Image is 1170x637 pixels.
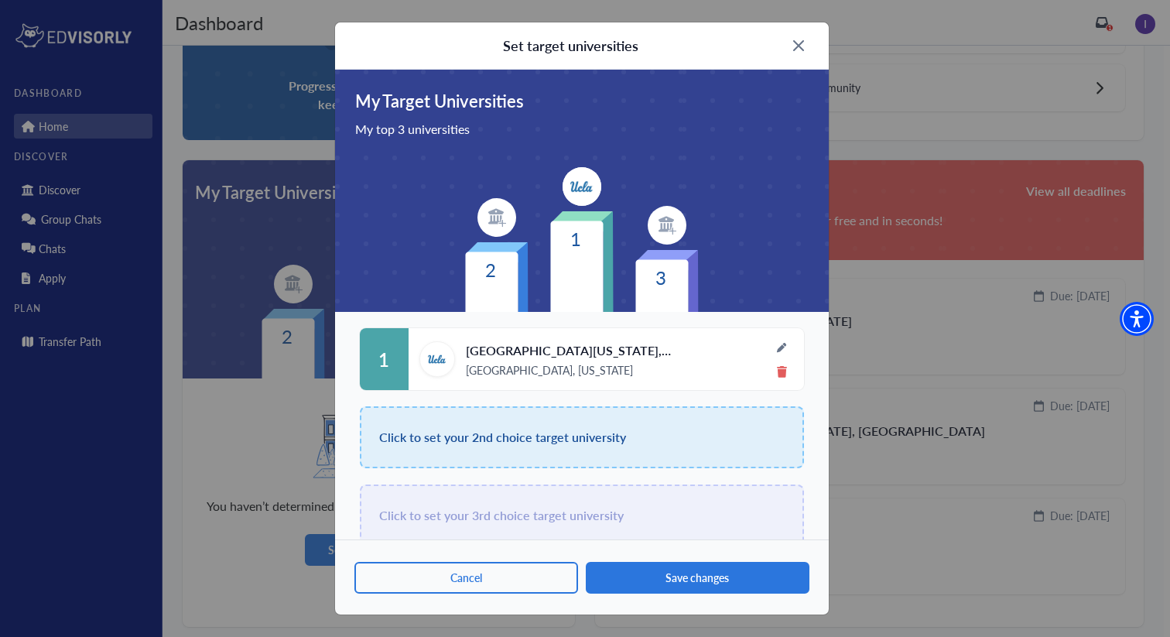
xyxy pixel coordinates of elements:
button: Save changes [586,562,809,594]
span: 1 [378,348,389,370]
span: Click to set your 3rd choice target university [379,505,624,526]
text: 1 [570,225,581,252]
div: Accessibility Menu [1120,302,1154,336]
text: 2 [485,256,496,283]
span: [GEOGRAPHIC_DATA], [US_STATE] [466,364,771,376]
button: Cancel [354,562,578,594]
span: Click to set your 2nd choice target university [379,426,626,448]
span: My Target Universities [355,88,804,114]
img: item-logo [563,167,601,206]
div: Set target universities [503,35,638,57]
span: [GEOGRAPHIC_DATA][US_STATE], [GEOGRAPHIC_DATA] [466,343,771,358]
img: X [793,40,804,51]
span: My top 3 universities [355,120,804,139]
img: item-logo [477,198,516,237]
img: edit [776,342,787,353]
img: item-logo [648,206,686,245]
text: 3 [655,264,666,290]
